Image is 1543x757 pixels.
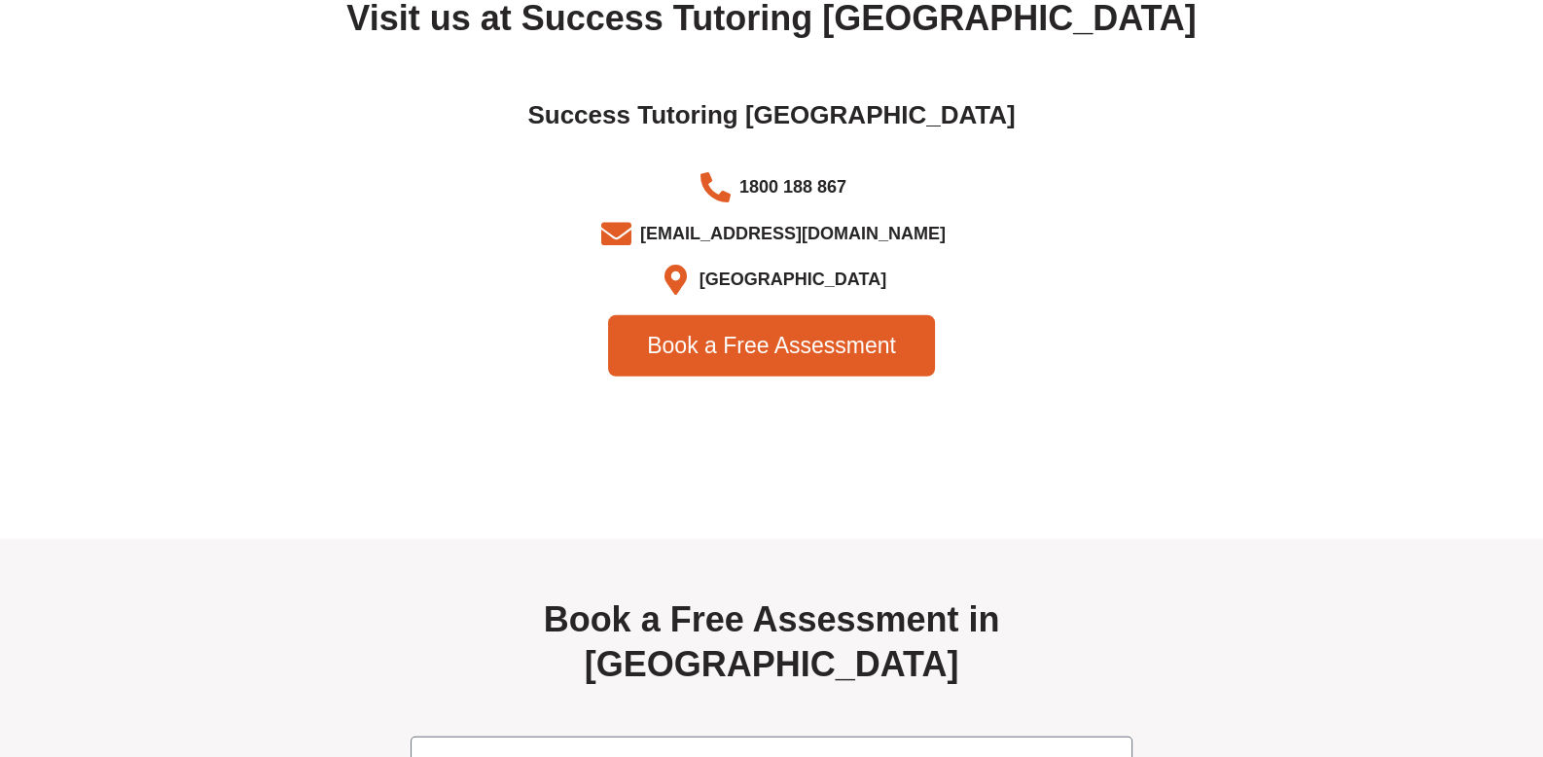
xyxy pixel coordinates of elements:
[1219,538,1543,757] iframe: Chat Widget
[236,99,1307,132] h2: Success Tutoring [GEOGRAPHIC_DATA]
[695,264,886,296] span: [GEOGRAPHIC_DATA]
[647,335,896,357] span: Book a Free Assessment
[608,315,935,377] a: Book a Free Assessment
[735,171,846,203] span: 1800 188 867
[635,218,946,250] span: [EMAIL_ADDRESS][DOMAIN_NAME]
[411,597,1132,689] h2: Book a Free Assessment in [GEOGRAPHIC_DATA]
